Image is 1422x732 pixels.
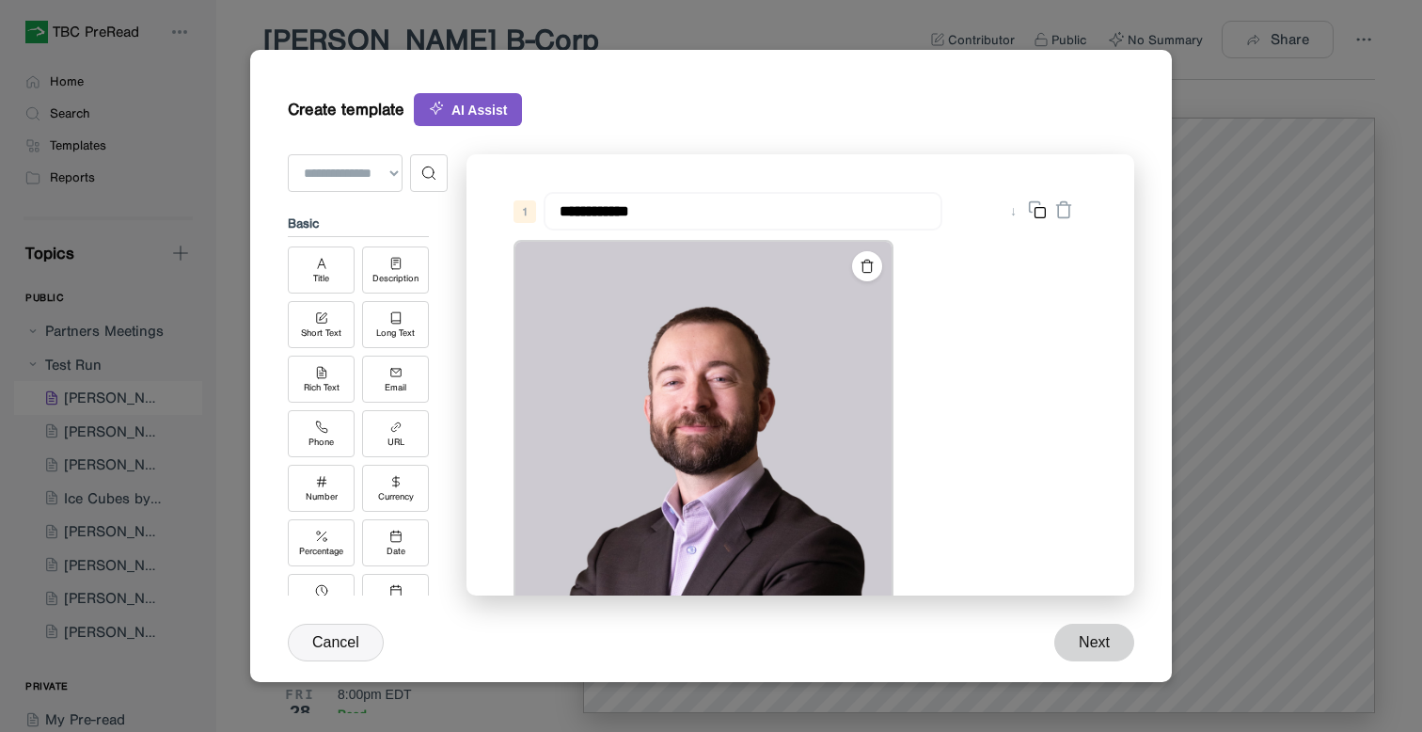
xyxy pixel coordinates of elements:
div: Percentage [299,547,343,557]
div: Number [306,492,338,502]
div: Description [372,274,419,284]
div: Short Text [301,328,341,339]
button: Next [1054,624,1134,661]
div: Phone [308,438,334,448]
button: AI Assist [414,93,522,126]
div: basic [288,211,429,237]
button: Cancel [288,624,384,661]
div: URL [387,438,404,448]
img: Uploaded preview [515,242,892,631]
div: Title [313,274,329,284]
div: Long Text [376,328,415,339]
div: Create template [288,90,404,119]
div: ↓ [1006,201,1020,221]
div: Currency [378,492,414,502]
div: Date [387,547,405,557]
div: Rich Text [304,383,340,393]
div: 1 [513,200,536,223]
div: Email [385,383,406,393]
